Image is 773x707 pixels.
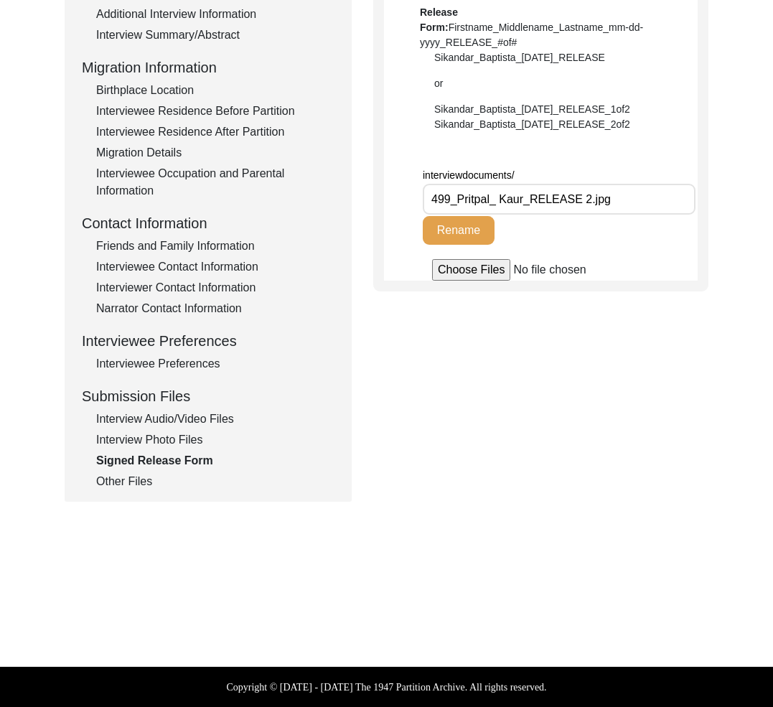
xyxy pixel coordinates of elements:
[420,6,458,33] b: Release Form:
[96,279,334,296] div: Interviewer Contact Information
[96,238,334,255] div: Friends and Family Information
[82,330,334,352] div: Interviewee Preferences
[96,82,334,99] div: Birthplace Location
[420,76,662,91] div: or
[96,123,334,141] div: Interviewee Residence After Partition
[82,212,334,234] div: Contact Information
[96,103,334,120] div: Interviewee Residence Before Partition
[423,216,495,245] button: Rename
[226,680,546,695] label: Copyright © [DATE] - [DATE] The 1947 Partition Archive. All rights reserved.
[96,6,334,23] div: Additional Interview Information
[96,165,334,200] div: Interviewee Occupation and Parental Information
[96,300,334,317] div: Narrator Contact Information
[96,258,334,276] div: Interviewee Contact Information
[96,27,334,44] div: Interview Summary/Abstract
[82,57,334,78] div: Migration Information
[96,411,334,428] div: Interview Audio/Video Files
[96,355,334,373] div: Interviewee Preferences
[423,169,515,181] span: interviewdocuments/
[82,385,334,407] div: Submission Files
[96,452,334,469] div: Signed Release Form
[96,473,334,490] div: Other Files
[96,144,334,161] div: Migration Details
[96,431,334,449] div: Interview Photo Files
